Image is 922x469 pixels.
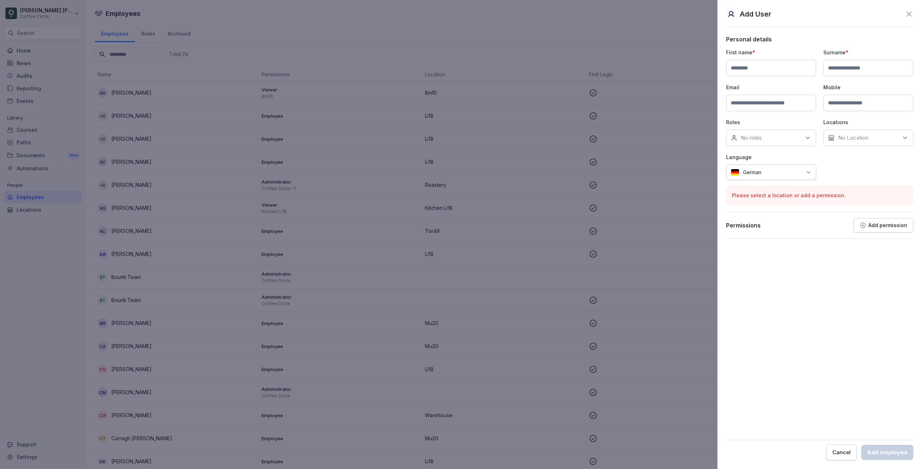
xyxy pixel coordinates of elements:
p: Personal details [726,36,913,43]
div: Add employee [867,448,908,456]
p: Surname [823,49,913,56]
p: Permissions [726,222,761,229]
button: Add permission [854,218,913,233]
img: de.svg [731,169,739,176]
p: No roles [741,134,762,141]
p: Email [726,84,816,91]
p: First name [726,49,816,56]
p: Mobile [823,84,913,91]
p: Add User [740,9,771,19]
button: Add employee [861,445,913,460]
div: Cancel [832,448,851,456]
p: Roles [726,118,816,126]
p: Locations [823,118,913,126]
p: Add permission [868,222,907,228]
p: No Location [838,134,868,141]
p: Please select a location or add a permission. [732,191,908,199]
div: German [726,164,816,180]
button: Cancel [826,445,857,460]
p: Language [726,153,816,161]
